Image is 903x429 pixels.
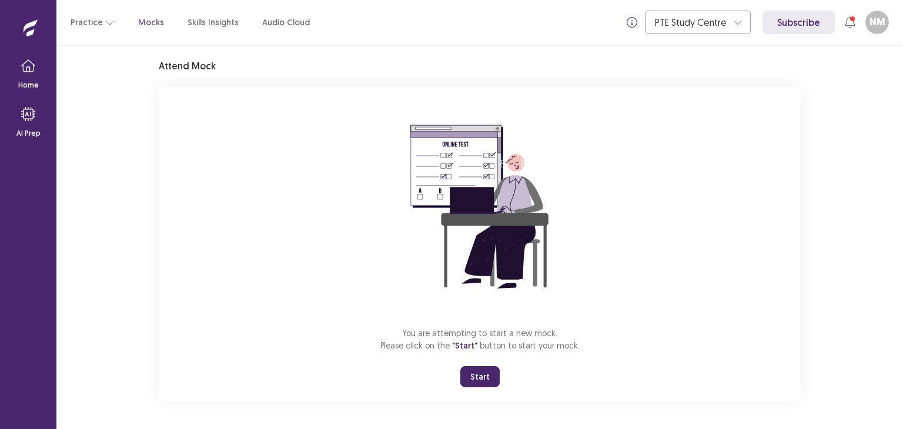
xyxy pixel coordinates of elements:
p: Attend Mock [159,59,216,73]
button: Start [460,366,500,387]
a: Subscribe [762,11,835,34]
div: PTE Study Centre [655,11,728,33]
button: NM [865,11,889,34]
p: AI Prep [16,128,41,139]
a: Audio Cloud [262,16,310,29]
p: You are attempting to start a new mock. Please click on the button to start your mock. [380,327,580,352]
p: Home [18,80,39,91]
img: attend-mock [374,101,586,313]
span: "Start" [452,340,477,351]
a: Mocks [138,16,164,29]
button: info [621,12,643,33]
a: Skills Insights [188,16,239,29]
button: Practice [71,12,115,33]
